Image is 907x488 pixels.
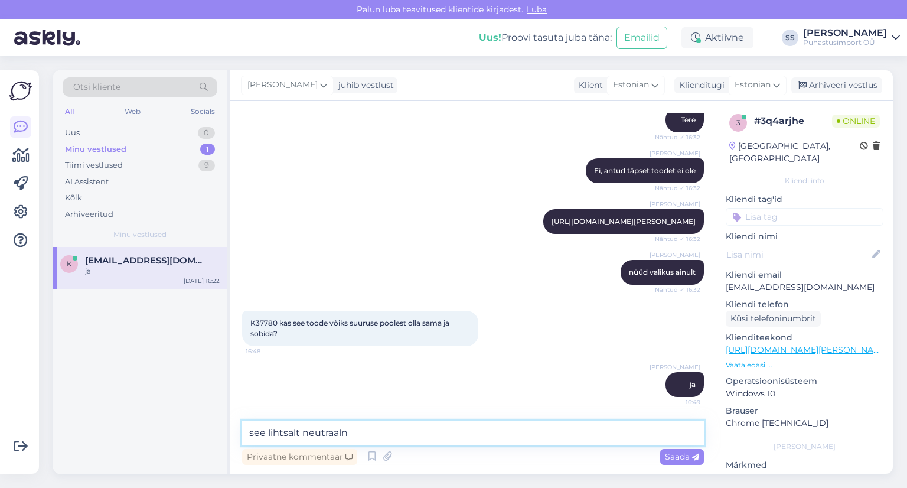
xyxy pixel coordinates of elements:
[479,32,501,43] b: Uus!
[650,363,700,372] span: [PERSON_NAME]
[184,276,220,285] div: [DATE] 16:22
[65,144,126,155] div: Minu vestlused
[250,318,451,338] span: K37780 kas see toode võiks suuruse poolest olla sama ja sobida?
[650,250,700,259] span: [PERSON_NAME]
[681,27,753,48] div: Aktiivne
[782,30,798,46] div: SS
[726,269,883,281] p: Kliendi email
[726,248,870,261] input: Lisa nimi
[735,79,771,92] span: Estonian
[655,235,700,243] span: Nähtud ✓ 16:32
[726,193,883,206] p: Kliendi tag'id
[803,28,900,47] a: [PERSON_NAME]Puhastusimport OÜ
[650,200,700,209] span: [PERSON_NAME]
[803,28,887,38] div: [PERSON_NAME]
[65,209,113,220] div: Arhiveeritud
[247,79,318,92] span: [PERSON_NAME]
[552,217,696,226] a: [URL][DOMAIN_NAME][PERSON_NAME]
[246,347,290,356] span: 16:48
[726,459,883,471] p: Märkmed
[523,4,550,15] span: Luba
[85,266,220,276] div: ja
[726,441,883,452] div: [PERSON_NAME]
[655,285,700,294] span: Nähtud ✓ 16:32
[122,104,143,119] div: Web
[63,104,76,119] div: All
[726,281,883,294] p: [EMAIL_ADDRESS][DOMAIN_NAME]
[726,360,883,370] p: Vaata edasi ...
[616,27,667,49] button: Emailid
[65,192,82,204] div: Kõik
[754,114,832,128] div: # 3q4arjhe
[65,160,123,171] div: Tiimi vestlused
[242,421,704,445] textarea: see lihtsalt neutraal
[650,149,700,158] span: [PERSON_NAME]
[726,175,883,186] div: Kliendi info
[479,31,612,45] div: Proovi tasuta juba täna:
[832,115,880,128] span: Online
[803,38,887,47] div: Puhastusimport OÜ
[334,79,394,92] div: juhib vestlust
[200,144,215,155] div: 1
[665,451,699,462] span: Saada
[655,184,700,193] span: Nähtud ✓ 16:32
[656,398,700,406] span: 16:49
[188,104,217,119] div: Socials
[674,79,725,92] div: Klienditugi
[198,160,215,171] div: 9
[9,80,32,102] img: Askly Logo
[65,176,109,188] div: AI Assistent
[726,417,883,430] p: Chrome [TECHNICAL_ID]
[726,311,821,327] div: Küsi telefoninumbrit
[242,449,357,465] div: Privaatne kommentaar
[726,388,883,400] p: Windows 10
[655,133,700,142] span: Nähtud ✓ 16:32
[85,255,208,266] span: kadri.tael@memu.ee
[594,166,696,175] span: Ei, antud täpset toodet ei ole
[726,405,883,417] p: Brauser
[791,77,882,93] div: Arhiveeri vestlus
[613,79,649,92] span: Estonian
[726,344,889,355] a: [URL][DOMAIN_NAME][PERSON_NAME]
[67,259,72,268] span: k
[198,127,215,139] div: 0
[726,230,883,243] p: Kliendi nimi
[726,298,883,311] p: Kliendi telefon
[73,81,120,93] span: Otsi kliente
[726,208,883,226] input: Lisa tag
[726,375,883,388] p: Operatsioonisüsteem
[681,115,696,124] span: Tere
[729,140,860,165] div: [GEOGRAPHIC_DATA], [GEOGRAPHIC_DATA]
[113,229,167,240] span: Minu vestlused
[65,127,80,139] div: Uus
[574,79,603,92] div: Klient
[736,118,740,127] span: 3
[629,268,696,276] span: nüüd valikus ainult
[726,331,883,344] p: Klienditeekond
[690,380,696,389] span: ja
